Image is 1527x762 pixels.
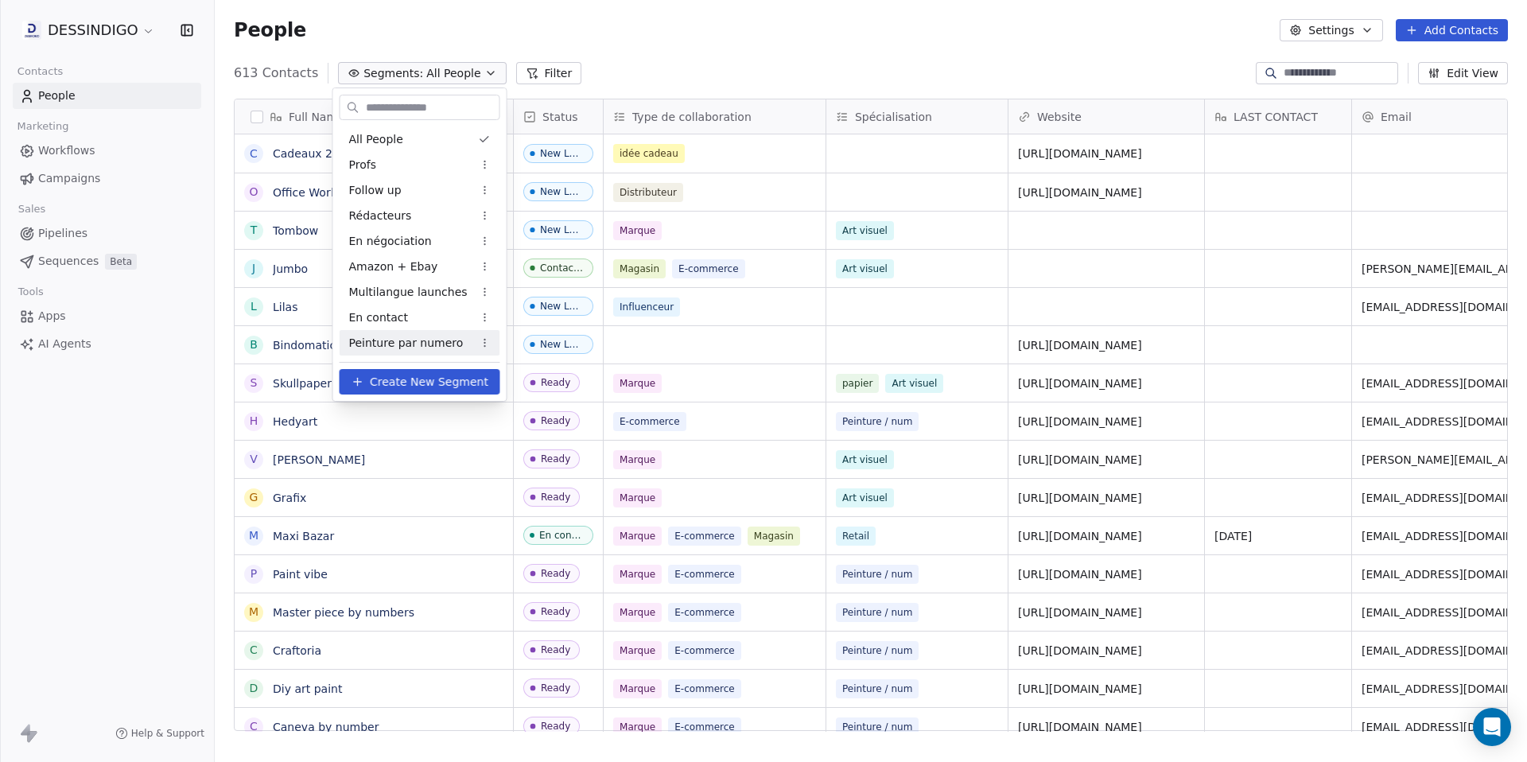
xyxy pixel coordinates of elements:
span: Amazon + Ebay [349,259,438,275]
span: Peinture par numero [349,335,464,352]
span: Follow up [349,182,402,199]
button: Create New Segment [340,369,500,395]
span: Multilangue launches [349,284,468,301]
span: En négociation [349,233,432,250]
span: All People [349,131,403,148]
span: Profs [349,157,376,173]
div: Suggestions [340,126,500,356]
span: En contact [349,309,409,326]
span: Rédacteurs [349,208,412,224]
span: Create New Segment [370,374,488,391]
